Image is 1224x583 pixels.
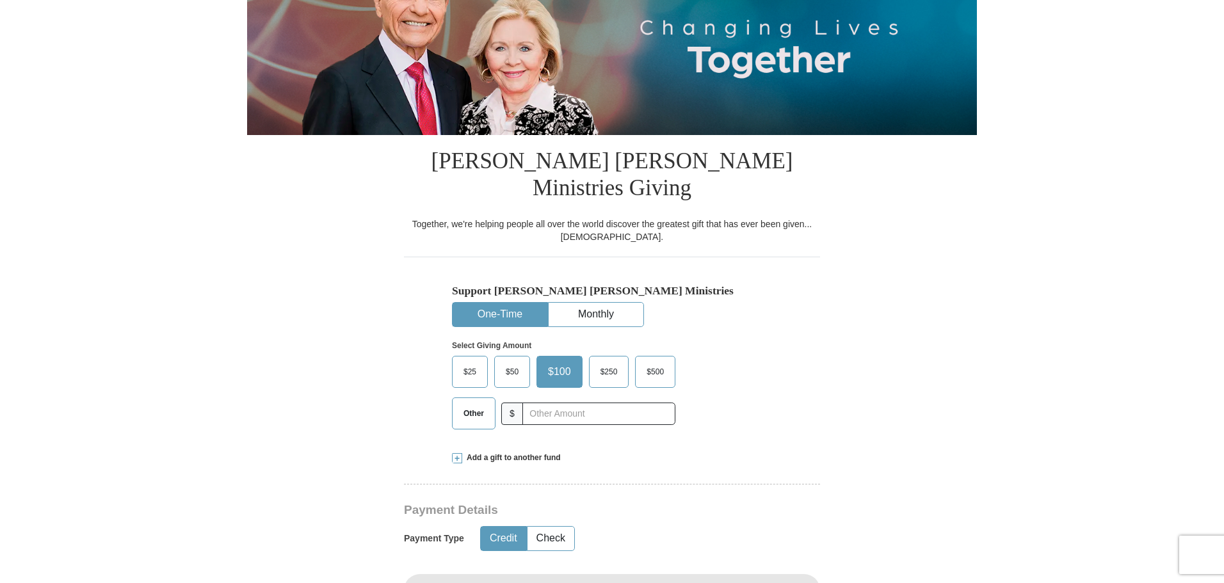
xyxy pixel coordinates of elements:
[481,527,526,550] button: Credit
[452,341,531,350] strong: Select Giving Amount
[404,135,820,218] h1: [PERSON_NAME] [PERSON_NAME] Ministries Giving
[542,362,577,381] span: $100
[462,452,561,463] span: Add a gift to another fund
[457,404,490,423] span: Other
[549,303,643,326] button: Monthly
[501,403,523,425] span: $
[527,527,574,550] button: Check
[404,533,464,544] h5: Payment Type
[453,303,547,326] button: One-Time
[594,362,624,381] span: $250
[499,362,525,381] span: $50
[404,503,730,518] h3: Payment Details
[457,362,483,381] span: $25
[452,284,772,298] h5: Support [PERSON_NAME] [PERSON_NAME] Ministries
[404,218,820,243] div: Together, we're helping people all over the world discover the greatest gift that has ever been g...
[522,403,675,425] input: Other Amount
[640,362,670,381] span: $500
